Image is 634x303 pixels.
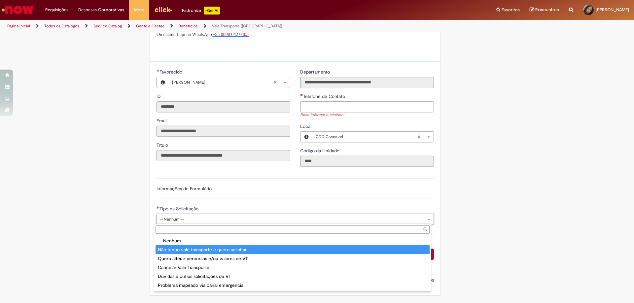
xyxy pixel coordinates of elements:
[156,254,430,263] div: Quero alterar percursos e/ou valores de VT
[156,263,430,272] div: Cancelar Vale Transporte
[156,281,430,290] div: Problema mapeado via canal emergencial
[156,272,430,281] div: Dúvidas e outras solicitações de VT
[154,235,431,291] ul: Tipo da Solicitação
[156,245,430,254] div: Não tenho vale transporte e quero solicitar
[156,236,430,245] div: -- Nenhum --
